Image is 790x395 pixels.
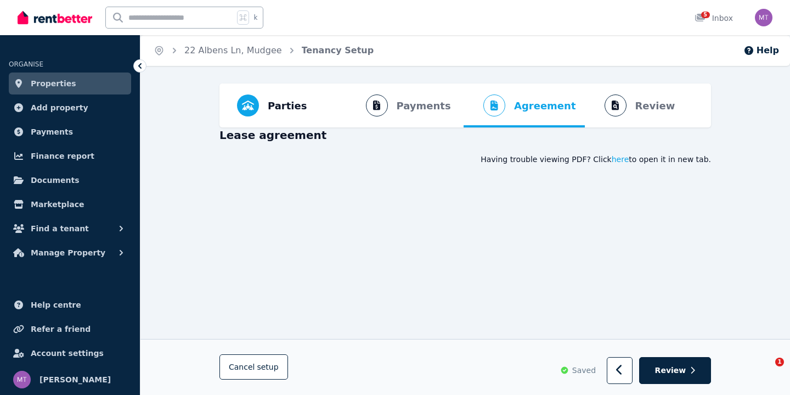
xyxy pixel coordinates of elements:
img: Matt Teague [13,371,31,388]
div: Inbox [695,13,733,24]
h3: Lease agreement [219,127,711,143]
button: Help [743,44,779,57]
span: Parties [268,98,307,114]
span: Documents [31,174,80,187]
a: Documents [9,169,131,191]
a: Payments [9,121,131,143]
span: Cancel [229,363,279,372]
span: Help centre [31,298,81,311]
span: ORGANISE [9,60,43,68]
button: Agreement [464,84,585,127]
span: Finance report [31,149,94,163]
span: Saved [572,365,596,376]
a: Properties [9,73,131,94]
span: Manage Property [31,246,105,259]
span: here [612,154,629,165]
a: Refer a friend [9,318,131,340]
span: Review [655,365,686,376]
a: Help centre [9,294,131,316]
span: 1 [775,358,784,366]
a: Finance report [9,145,131,167]
span: [PERSON_NAME] [39,373,111,386]
button: Review [639,358,711,385]
a: 22 Albens Ln, Mudgee [184,45,282,55]
a: Account settings [9,342,131,364]
span: Find a tenant [31,222,89,235]
span: setup [257,362,278,373]
span: 5 [701,12,710,18]
div: Having trouble viewing PDF? Click to open it in new tab. [219,154,711,165]
button: Manage Property [9,242,131,264]
img: RentBetter [18,9,92,26]
img: Matt Teague [755,9,772,26]
a: Marketplace [9,193,131,215]
nav: Progress [219,84,711,127]
span: Agreement [514,98,576,114]
span: Tenancy Setup [302,44,374,57]
span: Refer a friend [31,322,91,336]
iframe: Intercom live chat [753,358,779,384]
button: Parties [228,84,315,127]
button: Find a tenant [9,218,131,240]
button: Cancelsetup [219,355,288,380]
nav: Breadcrumb [140,35,387,66]
span: Add property [31,101,88,114]
span: Marketplace [31,198,84,211]
a: Add property [9,97,131,119]
span: Properties [31,77,76,90]
span: k [253,13,257,22]
span: Account settings [31,347,104,360]
span: Payments [31,125,73,138]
